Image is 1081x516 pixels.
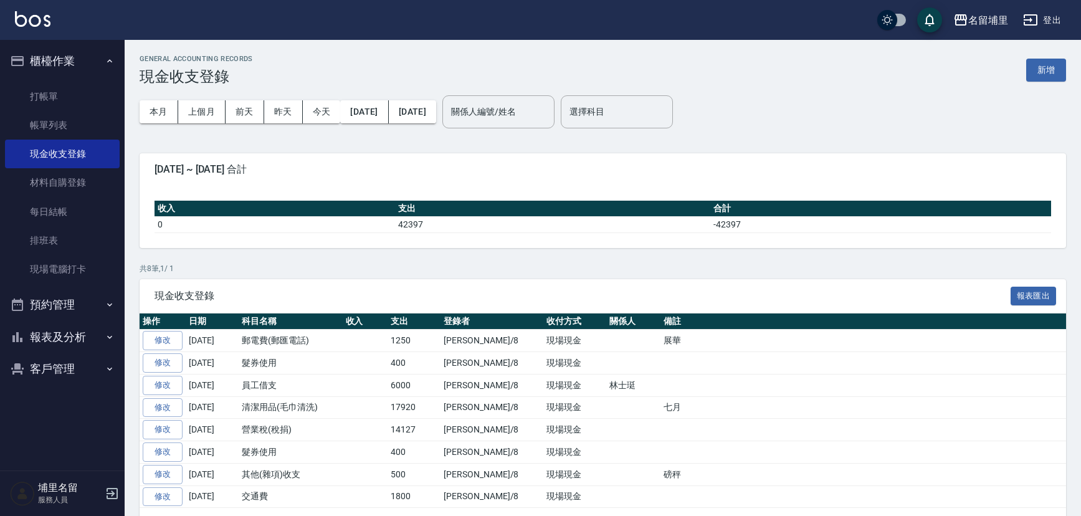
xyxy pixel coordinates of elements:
button: 今天 [303,100,341,123]
div: 名留埔里 [968,12,1008,28]
td: [DATE] [186,419,239,441]
td: [PERSON_NAME]/8 [440,352,543,375]
a: 修改 [143,376,183,395]
td: 營業稅(稅捐) [239,419,343,441]
img: Person [10,481,35,506]
td: 其他(雜項)收支 [239,463,343,485]
td: 500 [388,463,440,485]
td: 林士珽 [606,374,660,396]
td: [DATE] [186,441,239,464]
a: 修改 [143,465,183,484]
button: 報表匯出 [1011,287,1057,306]
td: 現場現金 [543,485,606,508]
button: 報表及分析 [5,321,120,353]
td: [DATE] [186,396,239,419]
th: 收入 [343,313,388,330]
p: 共 8 筆, 1 / 1 [140,263,1066,274]
th: 關係人 [606,313,660,330]
a: 修改 [143,487,183,507]
td: 1800 [388,485,440,508]
button: 客戶管理 [5,353,120,385]
a: 排班表 [5,226,120,255]
td: -42397 [710,216,1051,232]
td: 清潔用品(毛巾清洗) [239,396,343,419]
td: 現場現金 [543,419,606,441]
td: [DATE] [186,352,239,375]
a: 每日結帳 [5,198,120,226]
button: [DATE] [340,100,388,123]
a: 帳單列表 [5,111,120,140]
a: 修改 [143,398,183,418]
th: 合計 [710,201,1051,217]
td: [DATE] [186,330,239,352]
a: 修改 [143,420,183,439]
a: 報表匯出 [1011,289,1057,301]
th: 登錄者 [440,313,543,330]
td: 42397 [395,216,711,232]
button: 登出 [1018,9,1066,32]
td: 400 [388,352,440,375]
td: [PERSON_NAME]/8 [440,396,543,419]
a: 修改 [143,442,183,462]
th: 收入 [155,201,395,217]
button: 預約管理 [5,289,120,321]
td: [PERSON_NAME]/8 [440,463,543,485]
button: 名留埔里 [948,7,1013,33]
a: 打帳單 [5,82,120,111]
td: [PERSON_NAME]/8 [440,330,543,352]
th: 科目名稱 [239,313,343,330]
button: 前天 [226,100,264,123]
button: 新增 [1026,59,1066,82]
td: 現場現金 [543,396,606,419]
td: 磅秤 [660,463,1066,485]
p: 服務人員 [38,494,102,505]
h5: 埔里名留 [38,482,102,494]
th: 日期 [186,313,239,330]
td: 17920 [388,396,440,419]
td: 交通費 [239,485,343,508]
td: 現場現金 [543,330,606,352]
td: 郵電費(郵匯電話) [239,330,343,352]
span: 現金收支登錄 [155,290,1011,302]
td: [DATE] [186,463,239,485]
button: 本月 [140,100,178,123]
td: 七月 [660,396,1066,419]
td: 現場現金 [543,374,606,396]
button: 上個月 [178,100,226,123]
th: 操作 [140,313,186,330]
span: [DATE] ~ [DATE] 合計 [155,163,1051,176]
button: 櫃檯作業 [5,45,120,77]
h2: GENERAL ACCOUNTING RECORDS [140,55,253,63]
th: 支出 [388,313,440,330]
button: [DATE] [389,100,436,123]
th: 收付方式 [543,313,606,330]
td: [PERSON_NAME]/8 [440,419,543,441]
td: 髮券使用 [239,441,343,464]
td: 髮券使用 [239,352,343,375]
td: 現場現金 [543,352,606,375]
td: 6000 [388,374,440,396]
a: 新增 [1026,64,1066,75]
a: 修改 [143,331,183,350]
td: 員工借支 [239,374,343,396]
th: 備註 [660,313,1066,330]
button: 昨天 [264,100,303,123]
h3: 現金收支登錄 [140,68,253,85]
td: [PERSON_NAME]/8 [440,485,543,508]
td: [DATE] [186,485,239,508]
th: 支出 [395,201,711,217]
td: 400 [388,441,440,464]
td: [PERSON_NAME]/8 [440,374,543,396]
a: 材料自購登錄 [5,168,120,197]
a: 現金收支登錄 [5,140,120,168]
td: 現場現金 [543,441,606,464]
td: 0 [155,216,395,232]
img: Logo [15,11,50,27]
button: save [917,7,942,32]
td: 14127 [388,419,440,441]
td: 1250 [388,330,440,352]
td: [DATE] [186,374,239,396]
td: 現場現金 [543,463,606,485]
td: 展華 [660,330,1066,352]
a: 現場電腦打卡 [5,255,120,284]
